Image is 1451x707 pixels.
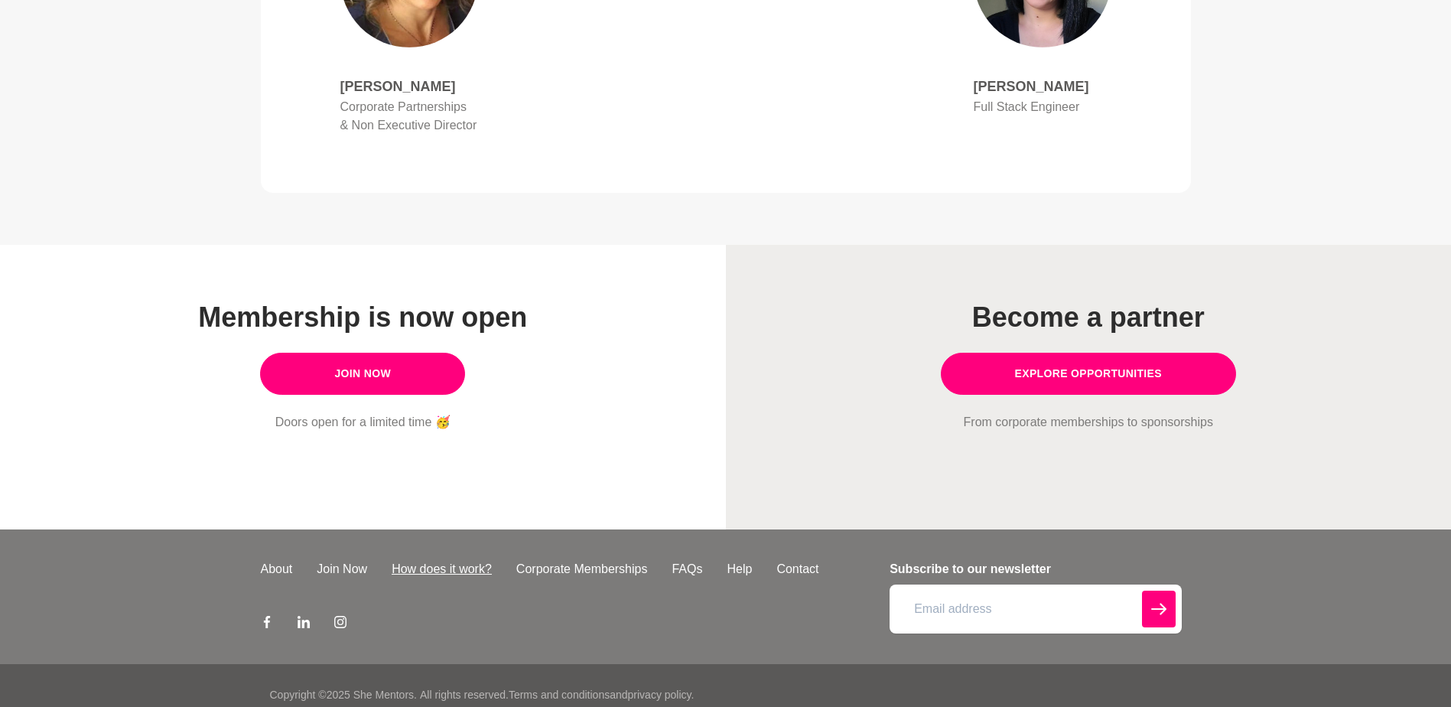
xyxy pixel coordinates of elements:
p: All rights reserved. and . [420,687,694,703]
a: How does it work? [379,560,504,578]
p: From corporate memberships to sponsorships [819,413,1358,432]
a: privacy policy [628,689,691,701]
a: Join Now [260,353,465,395]
a: Terms and conditions [509,689,610,701]
h4: [PERSON_NAME] [340,78,478,96]
a: Join Now [304,560,379,578]
a: Help [714,560,764,578]
a: About [249,560,305,578]
a: Corporate Memberships [504,560,660,578]
h4: [PERSON_NAME] [974,78,1111,96]
h1: Membership is now open [93,300,632,334]
a: Facebook [261,615,273,634]
h1: Become a partner [819,300,1358,334]
a: FAQs [659,560,714,578]
a: Explore opportunities [941,353,1237,395]
h4: Subscribe to our newsletter [890,560,1181,578]
p: Doors open for a limited time 🥳 [93,413,632,432]
input: Email address [890,585,1181,634]
a: Contact [764,560,831,578]
p: Copyright © 2025 She Mentors . [270,687,417,703]
a: Instagram [334,615,346,634]
a: LinkedIn [298,615,310,634]
p: Corporate Partnerships & Non Executive Director [340,98,478,135]
p: Full Stack Engineer [974,98,1111,116]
